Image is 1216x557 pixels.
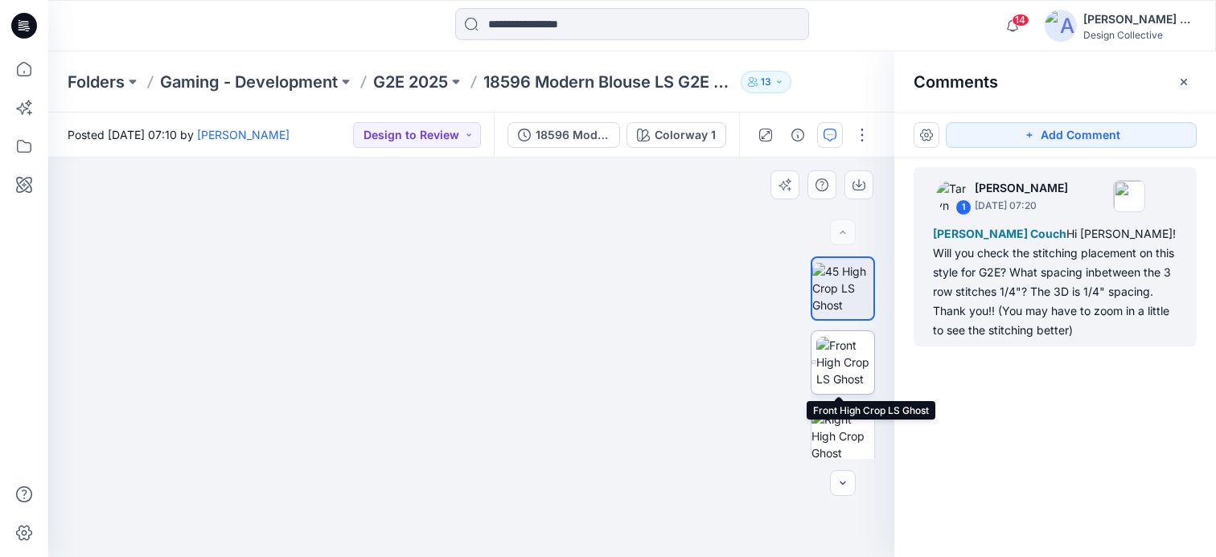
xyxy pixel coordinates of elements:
img: 45 High Crop LS Ghost [812,263,873,313]
img: Right High Crop Ghost [811,411,874,461]
p: [DATE] 07:20 [975,198,1068,214]
button: Add Comment [946,122,1197,148]
p: [PERSON_NAME] [975,178,1068,198]
h2: Comments [914,72,998,92]
button: Details [785,122,811,148]
div: Design Collective [1083,29,1196,41]
span: Posted [DATE] 07:10 by [68,126,290,143]
div: Colorway 1 [655,126,716,144]
button: Colorway 1 [626,122,726,148]
a: [PERSON_NAME] [197,128,290,141]
img: eyJhbGciOiJIUzI1NiIsImtpZCI6IjAiLCJzbHQiOiJzZXMiLCJ0eXAiOiJKV1QifQ.eyJkYXRhIjp7InR5cGUiOiJzdG9yYW... [128,83,815,557]
img: Taryn Calvey [936,180,968,212]
span: 14 [1012,14,1029,27]
button: 13 [741,71,791,93]
p: 13 [761,73,771,91]
div: 18596 Modern Blouse LS G2E 2025 [536,126,610,144]
a: G2E 2025 [373,71,448,93]
a: Gaming - Development [160,71,338,93]
div: [PERSON_NAME] Couch [1083,10,1196,29]
span: [PERSON_NAME] Couch [933,227,1066,240]
a: Folders [68,71,125,93]
button: 18596 Modern Blouse LS G2E 2025 [507,122,620,148]
img: avatar [1045,10,1077,42]
div: 1 [955,199,972,215]
p: 18596 Modern Blouse LS G2E 2025 [483,71,734,93]
div: Hi [PERSON_NAME]! Will you check the stitching placement on this style for G2E? What spacing inbe... [933,224,1177,340]
img: Front High Crop LS Ghost [816,337,874,387]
